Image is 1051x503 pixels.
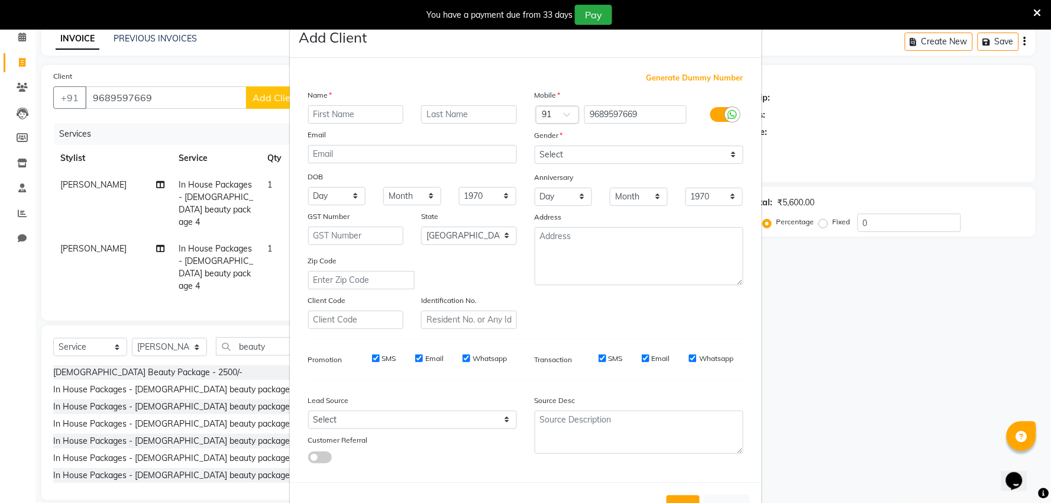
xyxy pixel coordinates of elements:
label: Whatsapp [699,353,733,364]
input: Last Name [421,105,517,124]
label: DOB [308,172,324,182]
label: GST Number [308,211,350,222]
label: Lead Source [308,395,349,406]
label: Source Desc [535,395,575,406]
input: Enter Zip Code [308,271,415,289]
div: You have a payment due from 33 days [426,9,573,21]
label: Customer Referral [308,435,368,446]
input: Client Code [308,311,404,329]
label: SMS [382,353,396,364]
label: Zip Code [308,256,337,266]
input: Email [308,145,517,163]
label: Whatsapp [473,353,507,364]
label: Identification No. [421,295,477,306]
span: Generate Dummy Number [646,72,743,84]
label: Mobile [535,90,561,101]
label: Address [535,212,562,223]
input: Resident No. or Any Id [421,311,517,329]
label: Gender [535,130,563,141]
iframe: chat widget [1001,456,1039,491]
label: Transaction [535,354,573,365]
label: Client Code [308,295,346,306]
label: Email [308,130,326,140]
h4: Add Client [299,27,367,48]
label: Email [425,353,444,364]
label: Email [652,353,670,364]
input: Mobile [584,105,687,124]
label: State [421,211,438,222]
label: Promotion [308,354,342,365]
label: Name [308,90,332,101]
input: First Name [308,105,404,124]
input: GST Number [308,227,404,245]
button: Pay [575,5,612,25]
label: Anniversary [535,172,574,183]
label: SMS [609,353,623,364]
